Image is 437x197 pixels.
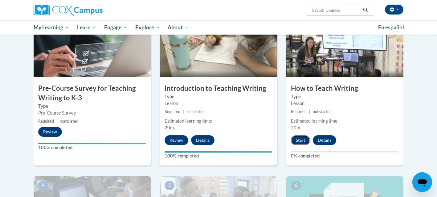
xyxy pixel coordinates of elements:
[412,172,432,192] iframe: Button to launch messaging window
[165,135,188,145] button: Review
[160,84,277,93] h3: Introduction to Teaching Writing
[34,84,151,103] h3: Pre-Course Survey for Teaching Writing to K-3
[291,153,399,159] label: 0% completed
[312,6,361,14] input: Search Courses
[73,20,100,35] a: Learn
[183,109,184,114] span: |
[165,100,272,107] div: Lesson
[38,103,146,110] label: Type
[34,24,69,31] span: My Learning
[291,118,399,124] div: Estimated learning time:
[286,15,403,77] img: Course Image
[291,93,399,100] label: Type
[165,109,180,114] span: Required
[164,20,193,35] a: About
[374,21,408,34] a: En español
[60,119,78,124] span: completed
[168,24,189,31] span: About
[34,5,103,16] img: Cox Campus
[131,20,164,35] a: Explore
[291,135,310,145] button: Start
[291,100,399,107] div: Lesson
[313,109,332,114] span: not started
[165,181,174,190] span: 5
[38,119,54,124] span: Required
[291,109,307,114] span: Required
[361,6,370,14] button: Search
[160,15,277,77] img: Course Image
[385,5,403,15] button: Account Settings
[309,109,310,114] span: |
[291,125,300,130] span: 20m
[30,20,73,35] a: My Learning
[104,24,127,31] span: Engage
[38,181,48,190] span: 4
[38,144,146,151] label: 100% completed
[186,109,205,114] span: completed
[34,15,151,77] img: Course Image
[38,143,146,144] div: Your progress
[135,24,160,31] span: Explore
[165,125,174,130] span: 20m
[100,20,131,35] a: Engage
[191,135,214,145] button: Details
[77,24,96,31] span: Learn
[378,24,404,31] span: En español
[165,93,272,100] label: Type
[24,20,413,35] div: Main menu
[38,110,146,116] div: Pre-Course Survey
[313,135,336,145] button: Details
[165,118,272,124] div: Estimated learning time:
[291,181,301,190] span: 6
[34,5,151,16] a: Cox Campus
[38,127,62,137] button: Review
[286,84,403,93] h3: How to Teach Writing
[165,151,272,153] div: Your progress
[56,119,58,124] span: |
[165,153,272,159] label: 100% completed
